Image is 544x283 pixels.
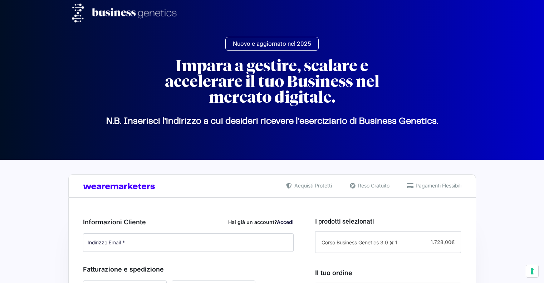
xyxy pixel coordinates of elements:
[83,217,294,227] h3: Informazioni Cliente
[526,265,538,277] button: Le tue preferenze relative al consenso per le tecnologie di tracciamento
[395,239,397,245] span: 1
[277,219,294,225] a: Accedi
[293,182,332,189] span: Acquisti Protetti
[228,218,294,226] div: Hai già un account?
[225,37,319,51] a: Nuovo e aggiornato nel 2025
[356,182,389,189] span: Reso Gratuito
[143,58,401,105] h2: Impara a gestire, scalare e accelerare il tuo Business nel mercato digitale.
[315,268,461,278] h3: Il tuo ordine
[72,121,472,122] p: N.B. Inserisci l’indirizzo a cui desideri ricevere l’eserciziario di Business Genetics.
[451,239,455,245] span: €
[83,233,294,252] input: Indirizzo Email *
[83,264,294,274] h3: Fatturazione e spedizione
[233,41,311,47] span: Nuovo e aggiornato nel 2025
[414,182,461,189] span: Pagamenti Flessibili
[322,239,388,245] span: Corso Business Genetics 3.0
[431,239,455,245] span: 1.728,00
[315,216,461,226] h3: I prodotti selezionati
